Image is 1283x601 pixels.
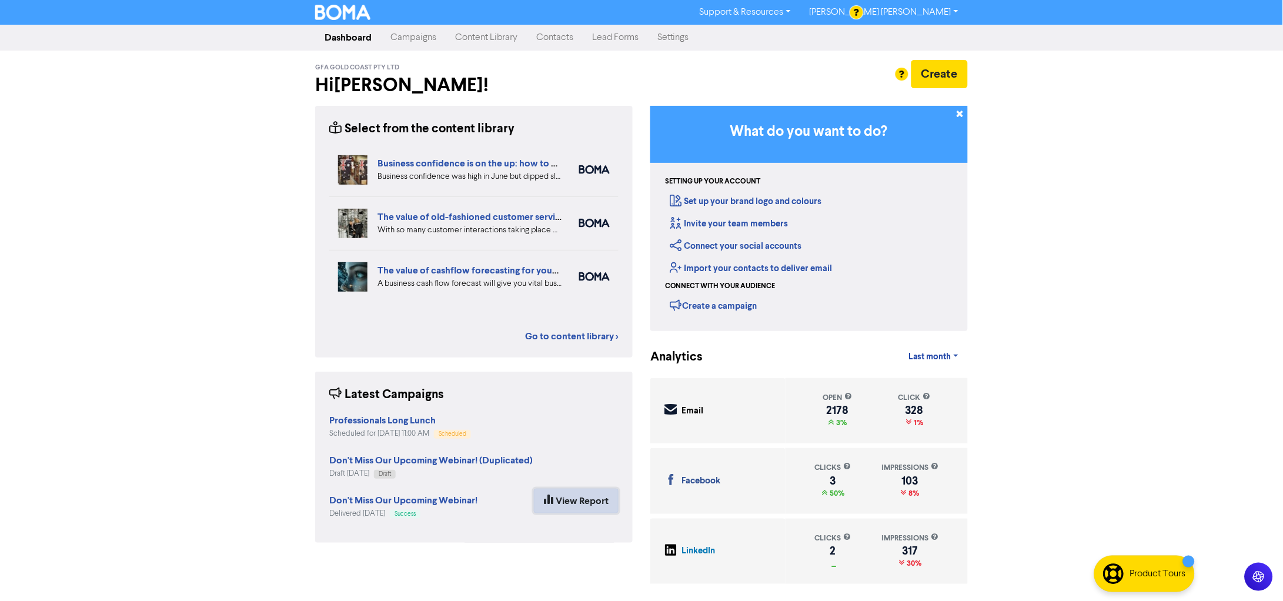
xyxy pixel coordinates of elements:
div: 3 [815,476,851,486]
button: Create [911,60,968,88]
a: Support & Resources [690,3,800,22]
div: 2 [815,546,851,556]
a: Import your contacts to deliver email [670,263,833,274]
strong: Don't Miss Our Upcoming Webinar! (Duplicated) [329,455,533,466]
a: Professionals Long Lunch [329,416,436,426]
div: Getting Started in BOMA [650,106,968,331]
div: 2178 [823,406,853,415]
div: With so many customer interactions taking place online, your online customer service has to be fi... [377,224,562,236]
div: clicks [815,462,851,473]
div: Draft [DATE] [329,468,533,479]
div: impressions [881,462,938,473]
img: BOMA Logo [315,5,370,20]
div: Latest Campaigns [329,386,444,404]
span: Success [395,511,416,517]
a: Campaigns [381,26,446,49]
div: click [898,392,931,403]
div: Create a campaign [670,296,757,314]
div: Setting up your account [665,176,761,187]
span: 3% [834,418,847,428]
span: 50% [828,489,845,498]
span: _ [830,559,837,568]
span: 8% [907,489,920,498]
div: Delivered [DATE] [329,508,477,519]
div: Connect with your audience [665,281,776,292]
img: boma_accounting [579,272,610,281]
a: Last month [900,345,968,369]
a: Dashboard [315,26,381,49]
a: Invite your team members [670,218,788,229]
a: Don't Miss Our Upcoming Webinar! (Duplicated) [329,456,533,466]
div: open [823,392,853,403]
strong: Professionals Long Lunch [329,415,436,426]
div: Business confidence was high in June but dipped slightly in August in the latest SMB Business Ins... [377,171,562,183]
span: Draft [379,471,391,477]
a: The value of cashflow forecasting for your business [377,265,594,276]
div: impressions [881,533,938,544]
span: 30% [904,559,921,568]
div: 103 [881,476,938,486]
span: GFA Gold Coast Pty Ltd [315,64,399,72]
a: Connect your social accounts [670,241,802,252]
span: 1% [911,418,923,428]
div: Scheduled for [DATE] 11:00 AM [329,428,471,439]
div: 328 [898,406,931,415]
a: View Report [534,489,619,513]
iframe: Chat Widget [1224,545,1283,601]
img: boma [579,219,610,228]
span: Last month [909,352,951,362]
div: 317 [881,546,938,556]
div: Select from the content library [329,120,514,138]
h3: What do you want to do? [668,123,950,141]
a: Contacts [527,26,583,49]
a: Don't Miss Our Upcoming Webinar! [329,496,477,506]
div: clicks [815,533,851,544]
strong: Don't Miss Our Upcoming Webinar! [329,495,477,506]
a: Go to content library > [525,329,619,343]
div: Facebook [682,475,721,488]
a: Business confidence is on the up: how to overcome the big challenges [377,158,671,169]
span: Scheduled [439,431,466,437]
a: Set up your brand logo and colours [670,196,822,207]
img: boma [579,165,610,174]
a: Settings [648,26,699,49]
a: [PERSON_NAME] [PERSON_NAME] [800,3,968,22]
a: The value of old-fashioned customer service: getting data insights [377,211,653,223]
a: Lead Forms [583,26,648,49]
a: Content Library [446,26,527,49]
div: Analytics [650,348,689,366]
div: LinkedIn [682,545,716,558]
div: A business cash flow forecast will give you vital business intelligence to help you scenario-plan... [377,278,562,290]
h2: Hi [PERSON_NAME] ! [315,74,633,96]
div: Email [682,405,704,418]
